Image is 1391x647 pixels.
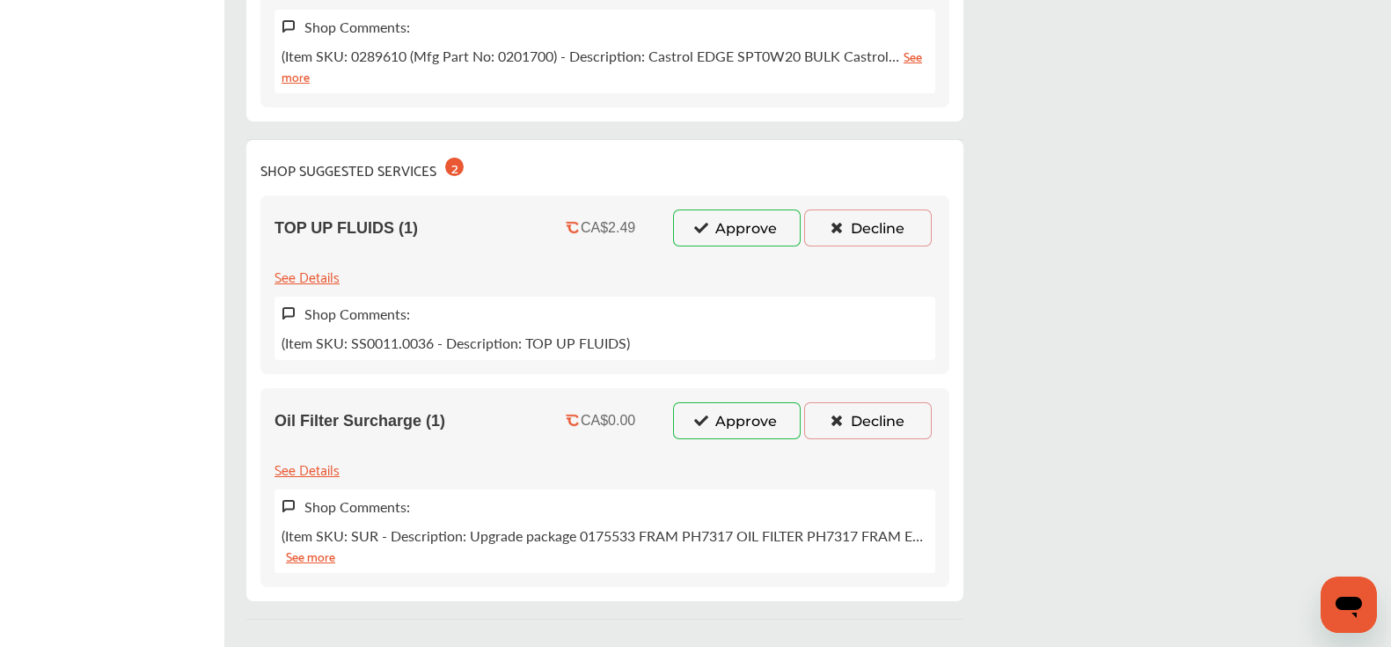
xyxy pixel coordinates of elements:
p: (Item SKU: SUR - Description: Upgrade package 0175533 FRAM PH7317 OIL FILTER PH7317 FRAM E… [282,526,928,566]
span: TOP UP FLUIDS (1) [275,219,418,238]
img: svg+xml;base64,PHN2ZyB3aWR0aD0iMTYiIGhlaWdodD0iMTciIHZpZXdCb3g9IjAgMCAxNiAxNyIgZmlsbD0ibm9uZSIgeG... [282,499,296,514]
a: See more [282,46,922,86]
div: See Details [275,457,340,481]
button: Decline [804,402,932,439]
p: (Item SKU: SS0011.0036 - Description: TOP UP FLUIDS) [282,333,630,353]
img: svg+xml;base64,PHN2ZyB3aWR0aD0iMTYiIGhlaWdodD0iMTciIHZpZXdCb3g9IjAgMCAxNiAxNyIgZmlsbD0ibm9uZSIgeG... [282,306,296,321]
p: (Item SKU: 0289610 (Mfg Part No: 0201700) - Description: Castrol EDGE SPT0W20 BULK Castrol… [282,46,928,86]
label: Shop Comments: [304,304,410,324]
label: Shop Comments: [304,17,410,37]
img: svg+xml;base64,PHN2ZyB3aWR0aD0iMTYiIGhlaWdodD0iMTciIHZpZXdCb3g9IjAgMCAxNiAxNyIgZmlsbD0ibm9uZSIgeG... [282,19,296,34]
button: Approve [673,402,801,439]
label: Shop Comments: [304,496,410,517]
span: Oil Filter Surcharge (1) [275,412,445,430]
button: Approve [673,210,801,246]
div: See Details [275,264,340,288]
div: CA$2.49 [581,220,635,236]
div: CA$0.00 [581,413,635,429]
div: SHOP SUGGESTED SERVICES [260,154,464,181]
a: See more [286,546,335,566]
div: 2 [445,158,464,176]
iframe: Button to launch messaging window [1321,577,1377,633]
button: Decline [804,210,932,246]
